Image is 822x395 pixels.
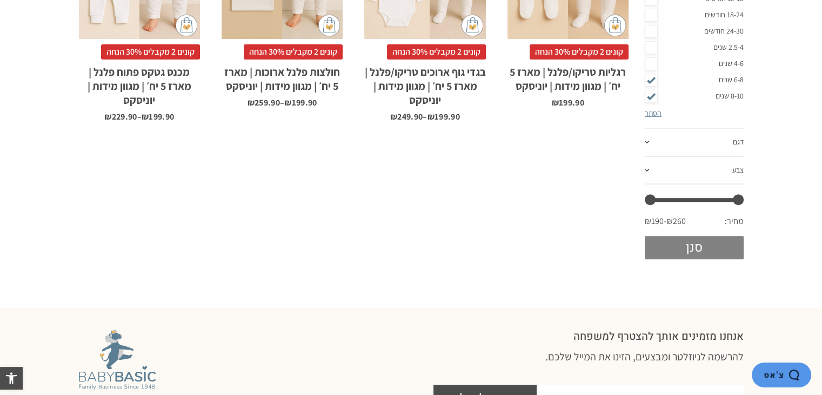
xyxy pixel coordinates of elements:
span: – [280,98,284,107]
span: – [137,113,142,121]
a: 8-10 שנים [645,88,744,104]
bdi: 259.90 [248,97,280,108]
a: דגם [645,129,744,157]
button: סנן [645,236,744,259]
span: ₪ [390,111,397,122]
a: צבע [645,157,744,185]
span: ₪ [284,97,291,108]
span: ₪ [427,111,435,122]
span: ₪190 [645,215,666,227]
a: 6-8 שנים [645,72,744,88]
bdi: 199.90 [552,97,584,108]
a: 4-6 שנים [645,56,744,72]
bdi: 199.90 [284,97,317,108]
a: 24-30 חודשים [645,23,744,40]
h3: להרשמה לניוזלטר ומבצעים, הזינו את המייל שלכם. [433,349,744,379]
a: הסתר [645,108,661,118]
h2: רגליות טריקו/פלנל | מארז 5 יח׳ | מגוון מידות | יוניסקס [507,60,629,93]
span: ₪ [142,111,149,122]
h2: בגדי גוף ארוכים טריקו/פלנל | מארז 5 יח׳ | מגוון מידות | יוניסקס [364,60,485,107]
bdi: 199.90 [142,111,174,122]
iframe: פותח יישומון שאפשר לשוחח בו בצ'אט עם אחד הנציגים שלנו [752,363,811,390]
a: 2.5-4 שנים [645,40,744,56]
h2: אנחנו מזמינים אותך להצטרף למשפחה [433,330,744,344]
span: קונים 2 מקבלים 30% הנחה [244,44,343,60]
span: קונים 2 מקבלים 30% הנחה [530,44,629,60]
img: cat-mini-atc.png [176,15,197,36]
bdi: 199.90 [427,111,460,122]
span: קונים 2 מקבלים 30% הנחה [101,44,200,60]
span: ₪260 [666,215,686,227]
img: cat-mini-atc.png [462,15,483,36]
span: קונים 2 מקבלים 30% הנחה [387,44,486,60]
span: ₪ [248,97,255,108]
span: ₪ [104,111,111,122]
bdi: 249.90 [390,111,423,122]
bdi: 229.90 [104,111,137,122]
span: ₪ [552,97,559,108]
img: cat-mini-atc.png [604,15,626,36]
h2: מכנס גטקס פתוח פלנל | מארז 5 יח׳ | מגוון מידות | יוניסקס [79,60,200,107]
span: – [423,113,427,121]
img: cat-mini-atc.png [318,15,340,36]
div: מחיר: — [645,213,744,235]
img: Baby Basic מבית אריה בגדים לתינוקות [79,330,156,390]
a: 18-24 חודשים [645,7,744,23]
h2: חולצות פלנל ארוכות | מארז 5 יח׳ | מגוון מידות | יוניסקס [222,60,343,93]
